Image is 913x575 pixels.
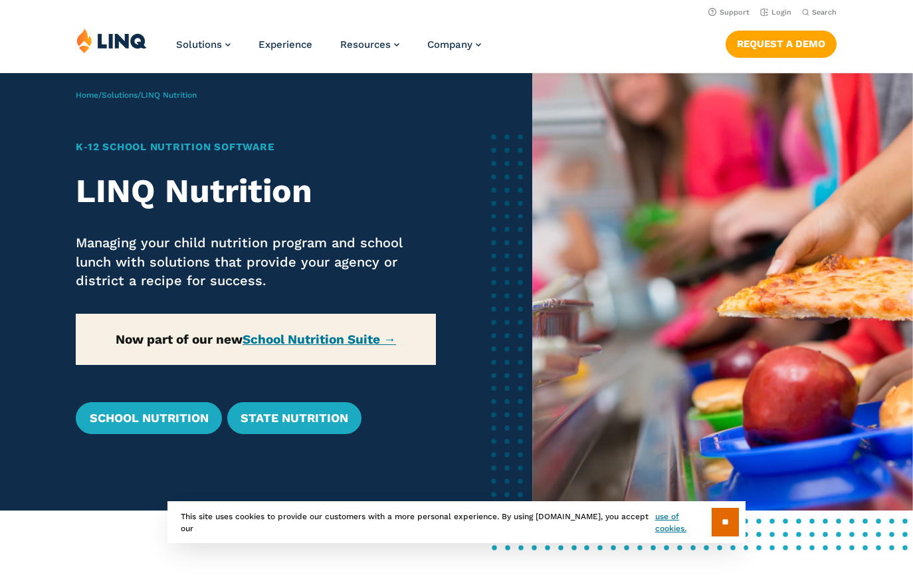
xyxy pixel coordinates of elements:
[167,501,746,543] div: This site uses cookies to provide our customers with a more personal experience. By using [DOMAIN...
[227,402,361,434] a: State Nutrition
[243,332,396,347] a: School Nutrition Suite →
[176,39,222,51] span: Solutions
[76,90,98,100] a: Home
[427,39,481,51] a: Company
[76,172,312,210] strong: LINQ Nutrition
[340,39,399,51] a: Resources
[726,28,837,57] nav: Button Navigation
[802,7,837,17] button: Open Search Bar
[427,39,472,51] span: Company
[760,8,791,17] a: Login
[76,28,147,53] img: LINQ | K‑12 Software
[76,140,435,155] h1: K‑12 School Nutrition Software
[655,511,712,534] a: use of cookies.
[812,8,837,17] span: Search
[176,39,231,51] a: Solutions
[532,73,913,511] img: Nutrition Overview Banner
[76,90,197,100] span: / /
[141,90,197,100] span: LINQ Nutrition
[708,8,750,17] a: Support
[340,39,391,51] span: Resources
[176,28,481,72] nav: Primary Navigation
[726,31,837,57] a: Request a Demo
[76,233,435,290] p: Managing your child nutrition program and school lunch with solutions that provide your agency or...
[116,332,396,347] strong: Now part of our new
[102,90,138,100] a: Solutions
[258,39,312,51] a: Experience
[76,402,221,434] a: School Nutrition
